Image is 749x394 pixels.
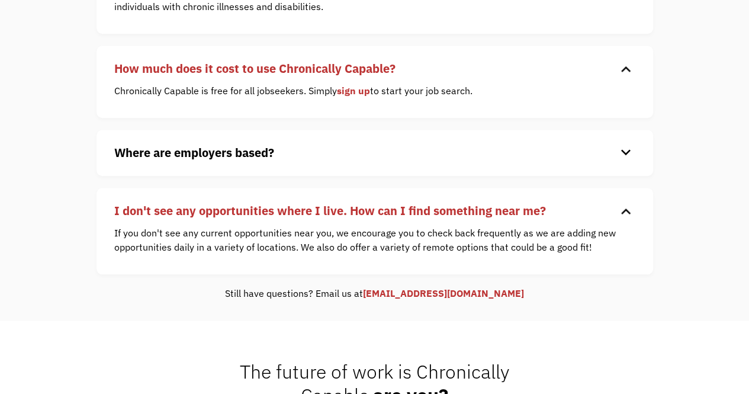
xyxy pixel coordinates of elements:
[114,203,546,219] strong: I don't see any opportunities where I live. How can I find something near me?
[363,287,524,299] a: [EMAIL_ADDRESS][DOMAIN_NAME]
[114,145,274,161] strong: Where are employers based?
[114,60,396,76] strong: How much does it cost to use Chronically Capable?
[616,202,635,220] div: keyboard_arrow_down
[616,144,635,162] div: keyboard_arrow_down
[337,85,370,97] a: sign up
[97,286,653,300] div: Still have questions? Email us at
[616,60,635,78] div: keyboard_arrow_down
[114,226,618,254] p: If you don't see any current opportunities near you, we encourage you to check back frequently as...
[114,84,618,98] p: Chronically Capable is free for all jobseekers. Simply to start your job search.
